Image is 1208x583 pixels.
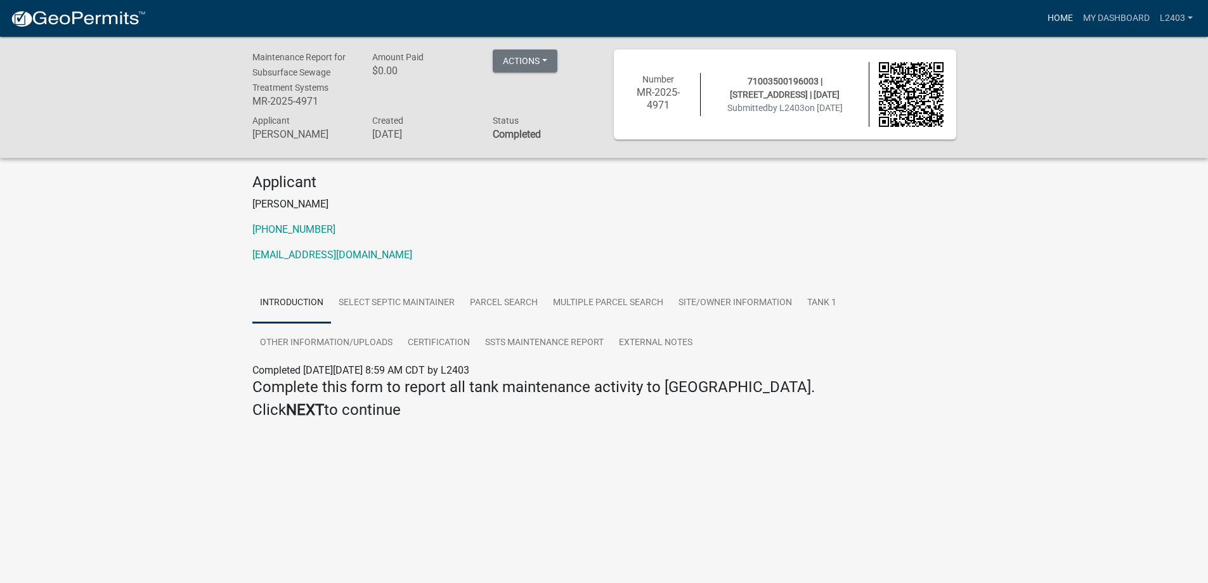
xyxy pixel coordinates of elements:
span: Status [493,115,519,126]
h6: $0.00 [372,65,474,77]
span: Number [642,74,674,84]
h4: Complete this form to report all tank maintenance activity to [GEOGRAPHIC_DATA]. [252,378,956,396]
a: External Notes [611,323,700,364]
a: Home [1042,6,1078,30]
a: My Dashboard [1078,6,1155,30]
a: L2403 [1155,6,1198,30]
p: [PERSON_NAME] [252,197,956,212]
h6: [DATE] [372,128,474,140]
a: Other Information/Uploads [252,323,400,364]
h6: [PERSON_NAME] [252,128,354,140]
span: Maintenance Report for Subsurface Sewage Treatment Systems [252,52,346,93]
a: Parcel search [462,283,545,324]
h6: MR-2025-4971 [252,95,354,107]
span: Created [372,115,403,126]
a: Multiple Parcel Search [545,283,671,324]
a: Certification [400,323,477,364]
span: by L2403 [768,103,805,113]
h6: MR-2025-4971 [627,86,691,110]
span: 71003500196003 | [STREET_ADDRESS] | [DATE] [730,76,840,100]
a: Tank 1 [800,283,844,324]
h4: Click to continue [252,401,956,419]
span: Submitted on [DATE] [727,103,843,113]
img: QR code [879,62,944,127]
span: Applicant [252,115,290,126]
a: SSTS Maintenance Report [477,323,611,364]
a: [PHONE_NUMBER] [252,223,335,235]
strong: NEXT [286,401,324,419]
span: Completed [DATE][DATE] 8:59 AM CDT by L2403 [252,364,469,376]
h4: Applicant [252,173,956,192]
a: [EMAIL_ADDRESS][DOMAIN_NAME] [252,249,412,261]
a: Select Septic Maintainer [331,283,462,324]
a: Introduction [252,283,331,324]
strong: Completed [493,128,541,140]
button: Actions [493,49,557,72]
span: Amount Paid [372,52,424,62]
a: Site/Owner Information [671,283,800,324]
